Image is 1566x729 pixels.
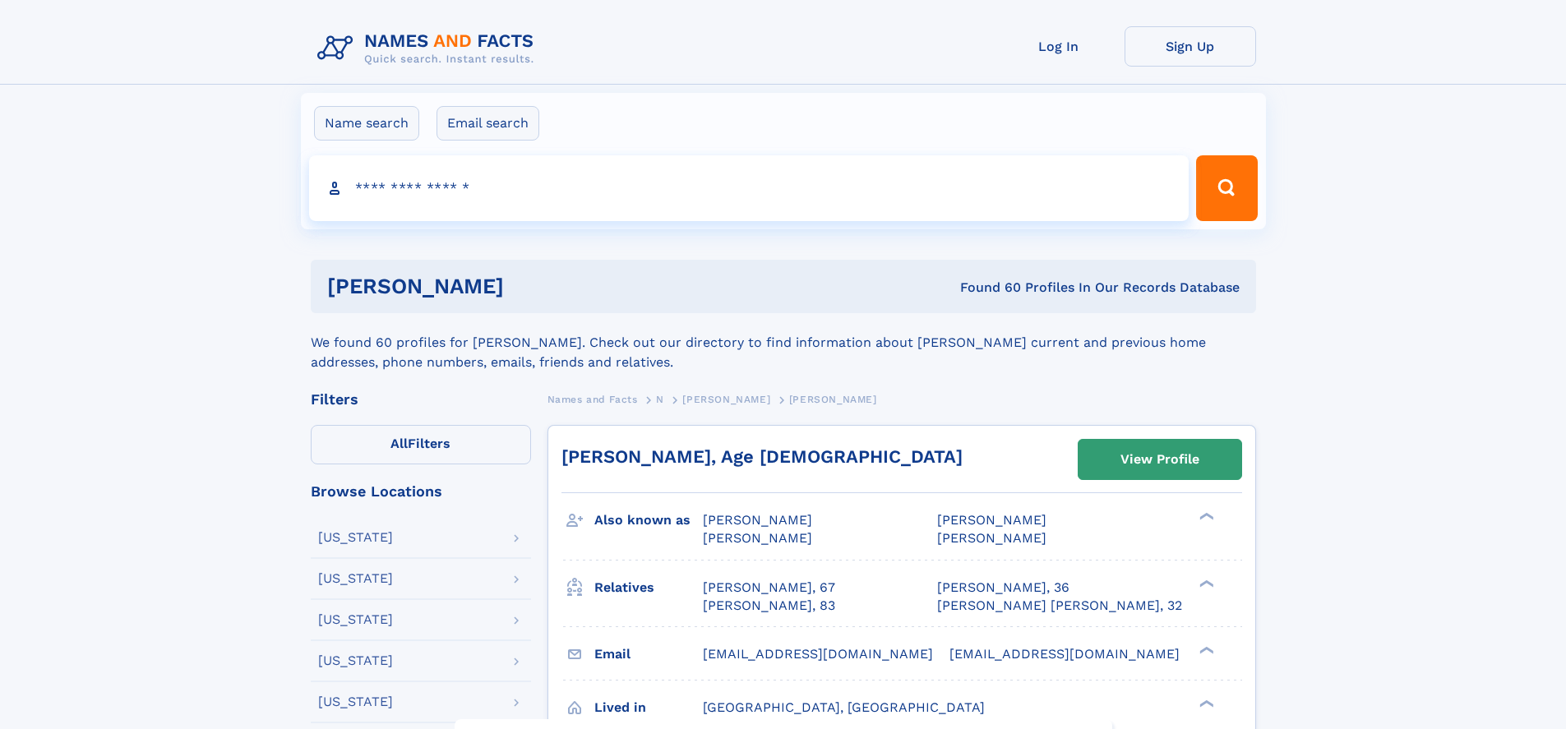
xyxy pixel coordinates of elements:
span: [EMAIL_ADDRESS][DOMAIN_NAME] [703,646,933,662]
a: [PERSON_NAME] [PERSON_NAME], 32 [937,597,1182,615]
a: N [656,389,664,409]
span: [PERSON_NAME] [789,394,877,405]
a: View Profile [1079,440,1241,479]
a: [PERSON_NAME], Age [DEMOGRAPHIC_DATA] [561,446,963,467]
div: Browse Locations [311,484,531,499]
span: [PERSON_NAME] [937,512,1046,528]
span: N [656,394,664,405]
span: All [390,436,408,451]
span: [PERSON_NAME] [703,512,812,528]
div: [US_STATE] [318,613,393,626]
label: Name search [314,106,419,141]
button: Search Button [1196,155,1257,221]
a: [PERSON_NAME], 67 [703,579,835,597]
div: [US_STATE] [318,531,393,544]
h3: Also known as [594,506,703,534]
div: ❯ [1195,698,1215,708]
div: [US_STATE] [318,572,393,585]
label: Email search [437,106,539,141]
span: [EMAIL_ADDRESS][DOMAIN_NAME] [949,646,1180,662]
h3: Lived in [594,694,703,722]
a: [PERSON_NAME], 83 [703,597,835,615]
div: View Profile [1120,441,1199,478]
a: [PERSON_NAME], 36 [937,579,1069,597]
a: Names and Facts [547,389,638,409]
label: Filters [311,425,531,464]
h3: Relatives [594,574,703,602]
a: Log In [993,26,1125,67]
h1: [PERSON_NAME] [327,276,732,297]
div: ❯ [1195,511,1215,522]
span: [PERSON_NAME] [937,530,1046,546]
div: We found 60 profiles for [PERSON_NAME]. Check out our directory to find information about [PERSON... [311,313,1256,372]
div: Found 60 Profiles In Our Records Database [732,279,1240,297]
input: search input [309,155,1190,221]
a: [PERSON_NAME] [682,389,770,409]
div: [US_STATE] [318,654,393,667]
div: [US_STATE] [318,695,393,708]
div: ❯ [1195,578,1215,588]
span: [PERSON_NAME] [682,394,770,405]
h3: Email [594,640,703,668]
div: ❯ [1195,644,1215,655]
img: Logo Names and Facts [311,26,547,71]
span: [GEOGRAPHIC_DATA], [GEOGRAPHIC_DATA] [703,699,985,715]
a: Sign Up [1125,26,1256,67]
div: Filters [311,392,531,407]
span: [PERSON_NAME] [703,530,812,546]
